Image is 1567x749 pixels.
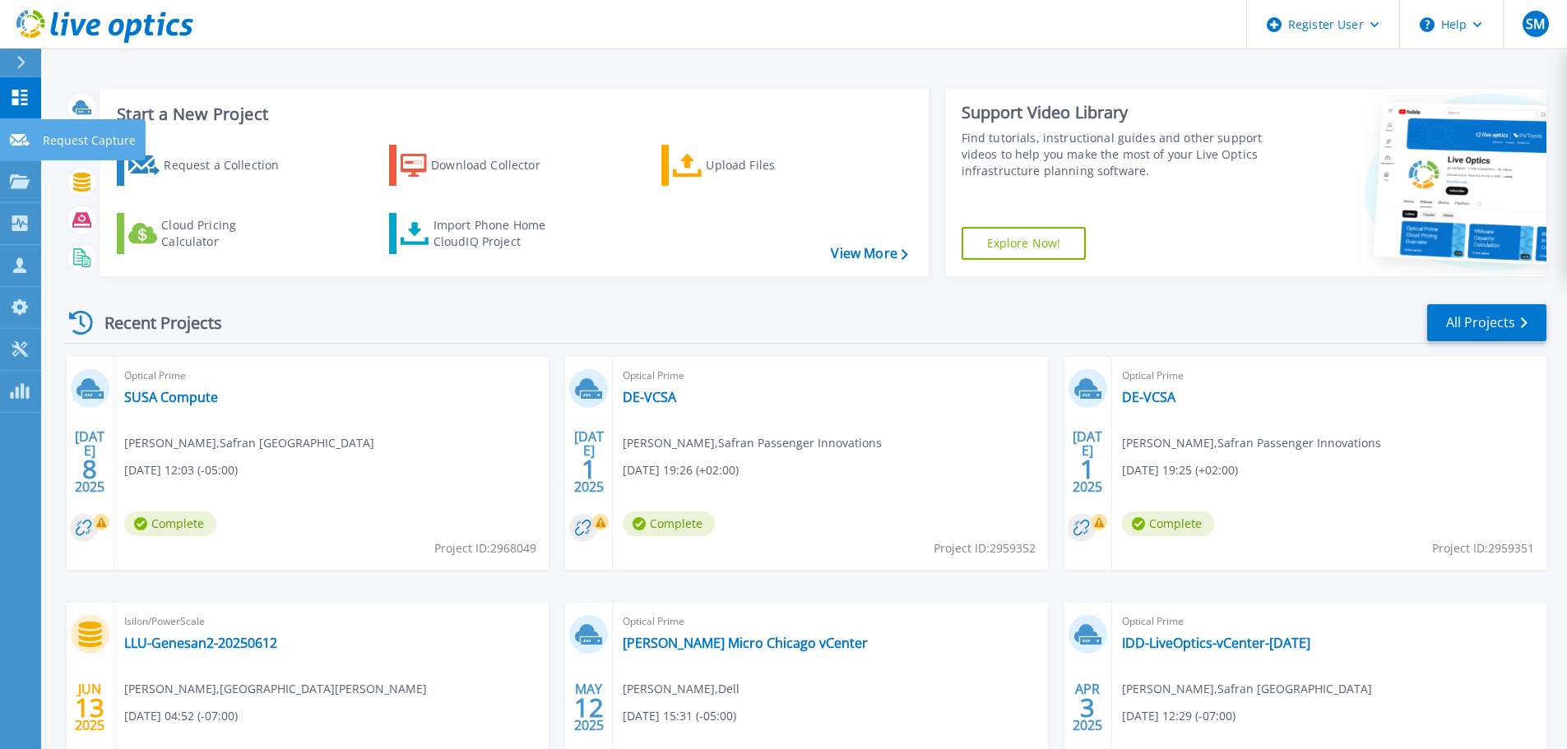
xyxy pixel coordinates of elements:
[117,213,300,254] a: Cloud Pricing Calculator
[124,367,539,385] span: Optical Prime
[1122,707,1236,725] span: [DATE] 12:29 (-07:00)
[661,145,845,186] a: Upload Files
[623,389,676,405] a: DE-VCSA
[124,511,216,536] span: Complete
[75,700,104,714] span: 13
[623,367,1037,385] span: Optical Prime
[433,217,562,250] div: Import Phone Home CloudIQ Project
[63,303,244,343] div: Recent Projects
[573,677,605,737] div: MAY 2025
[124,613,539,631] span: Isilon/PowerScale
[1526,17,1545,30] span: SM
[124,461,238,479] span: [DATE] 12:03 (-05:00)
[573,432,605,492] div: [DATE] 2025
[1122,434,1381,452] span: [PERSON_NAME] , Safran Passenger Innovations
[43,119,136,162] p: Request Capture
[434,539,536,557] span: Project ID: 2968049
[962,102,1268,123] div: Support Video Library
[831,246,907,261] a: View More
[117,145,300,186] a: Request a Collection
[574,700,604,714] span: 12
[1072,677,1103,737] div: APR 2025
[1080,462,1095,476] span: 1
[623,434,882,452] span: [PERSON_NAME] , Safran Passenger Innovations
[1427,304,1546,341] a: All Projects
[74,677,105,737] div: JUN 2025
[1122,635,1310,651] a: IDD-LiveOptics-vCenter-[DATE]
[1072,432,1103,492] div: [DATE] 2025
[124,434,374,452] span: [PERSON_NAME] , Safran [GEOGRAPHIC_DATA]
[124,680,427,698] span: [PERSON_NAME] , [GEOGRAPHIC_DATA][PERSON_NAME]
[161,217,293,250] div: Cloud Pricing Calculator
[124,635,277,651] a: LLU-Genesan2-20250612
[582,462,596,476] span: 1
[1080,700,1095,714] span: 3
[117,105,907,123] h3: Start a New Project
[74,432,105,492] div: [DATE] 2025
[1122,680,1372,698] span: [PERSON_NAME] , Safran [GEOGRAPHIC_DATA]
[623,461,739,479] span: [DATE] 19:26 (+02:00)
[164,149,295,182] div: Request a Collection
[82,462,97,476] span: 8
[623,613,1037,631] span: Optical Prime
[124,707,238,725] span: [DATE] 04:52 (-07:00)
[431,149,563,182] div: Download Collector
[1122,461,1238,479] span: [DATE] 19:25 (+02:00)
[623,511,715,536] span: Complete
[1122,367,1537,385] span: Optical Prime
[124,389,218,405] a: SUSA Compute
[962,227,1087,260] a: Explore Now!
[623,707,736,725] span: [DATE] 15:31 (-05:00)
[1432,539,1534,557] span: Project ID: 2959351
[623,635,868,651] a: [PERSON_NAME] Micro Chicago vCenter
[623,680,739,698] span: [PERSON_NAME] , Dell
[706,149,837,182] div: Upload Files
[1122,613,1537,631] span: Optical Prime
[934,539,1036,557] span: Project ID: 2959352
[1122,389,1175,405] a: DE-VCSA
[389,145,573,186] a: Download Collector
[962,130,1268,179] div: Find tutorials, instructional guides and other support videos to help you make the most of your L...
[1122,511,1214,536] span: Complete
